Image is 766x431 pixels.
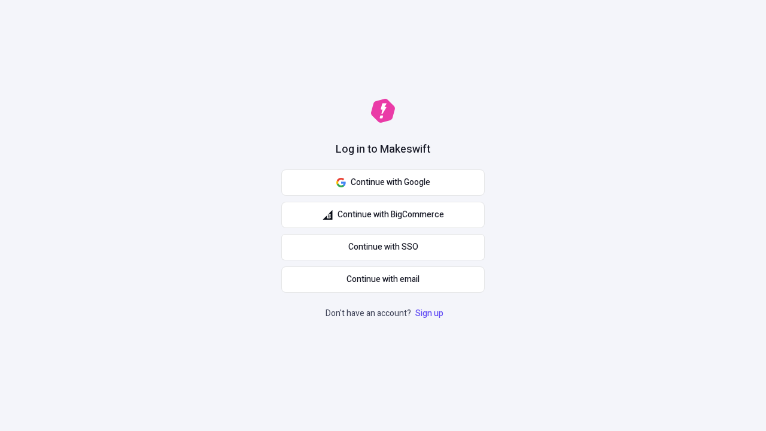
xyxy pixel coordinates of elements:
button: Continue with Google [281,169,485,196]
a: Continue with SSO [281,234,485,260]
span: Continue with email [346,273,420,286]
span: Continue with Google [351,176,430,189]
button: Continue with BigCommerce [281,202,485,228]
p: Don't have an account? [326,307,446,320]
h1: Log in to Makeswift [336,142,430,157]
span: Continue with BigCommerce [338,208,444,221]
button: Continue with email [281,266,485,293]
a: Sign up [413,307,446,320]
